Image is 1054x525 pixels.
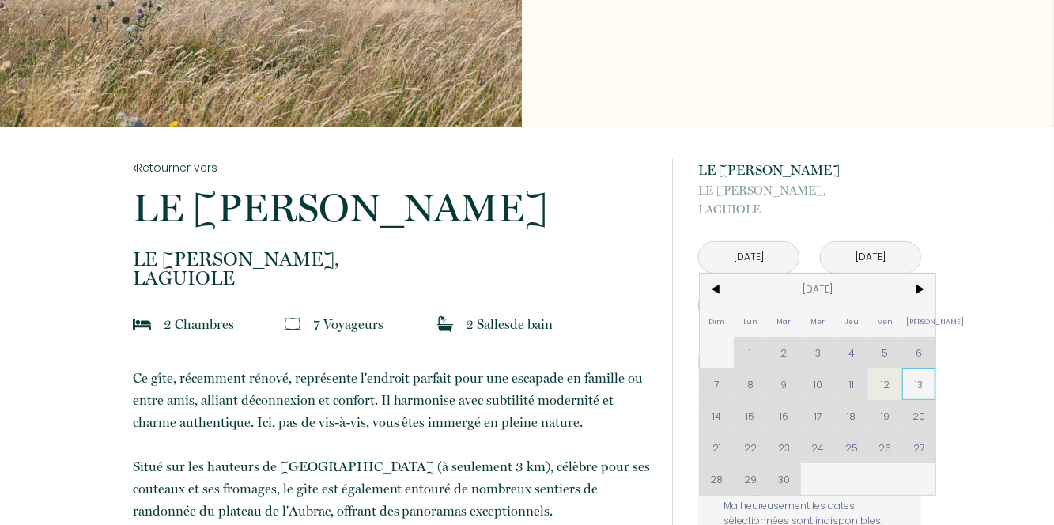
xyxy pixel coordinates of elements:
[767,305,801,337] span: Mar
[734,305,768,337] span: Lun
[698,159,921,181] p: LE [PERSON_NAME]
[734,274,902,305] span: [DATE]
[699,242,799,273] input: Arrivée
[835,305,869,337] span: Jeu
[466,313,553,335] p: 2 Salle de bain
[133,250,652,269] span: LE [PERSON_NAME],
[133,188,652,228] p: LE [PERSON_NAME]
[133,370,651,519] span: Ce gîte, récemment rénové, représente l'endroit parfait pour une escapade en famille ou entre ami...
[902,274,936,305] span: >
[229,316,234,332] span: s
[504,316,510,332] span: s
[700,274,734,305] span: <
[164,313,234,335] p: 2 Chambre
[378,316,383,332] span: s
[698,181,921,219] p: LAGUIOLE
[801,305,835,337] span: Mer
[821,242,920,273] input: Départ
[698,341,921,383] button: Réserver
[700,305,734,337] span: Dim
[133,250,652,288] p: LAGUIOLE
[868,368,902,400] span: 12
[868,305,902,337] span: Ven
[902,305,936,337] span: [PERSON_NAME]
[313,313,383,335] p: 7 Voyageur
[902,368,936,400] span: 13
[698,181,921,200] span: LE [PERSON_NAME],
[285,316,300,332] img: guests
[133,159,652,176] a: Retourner vers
